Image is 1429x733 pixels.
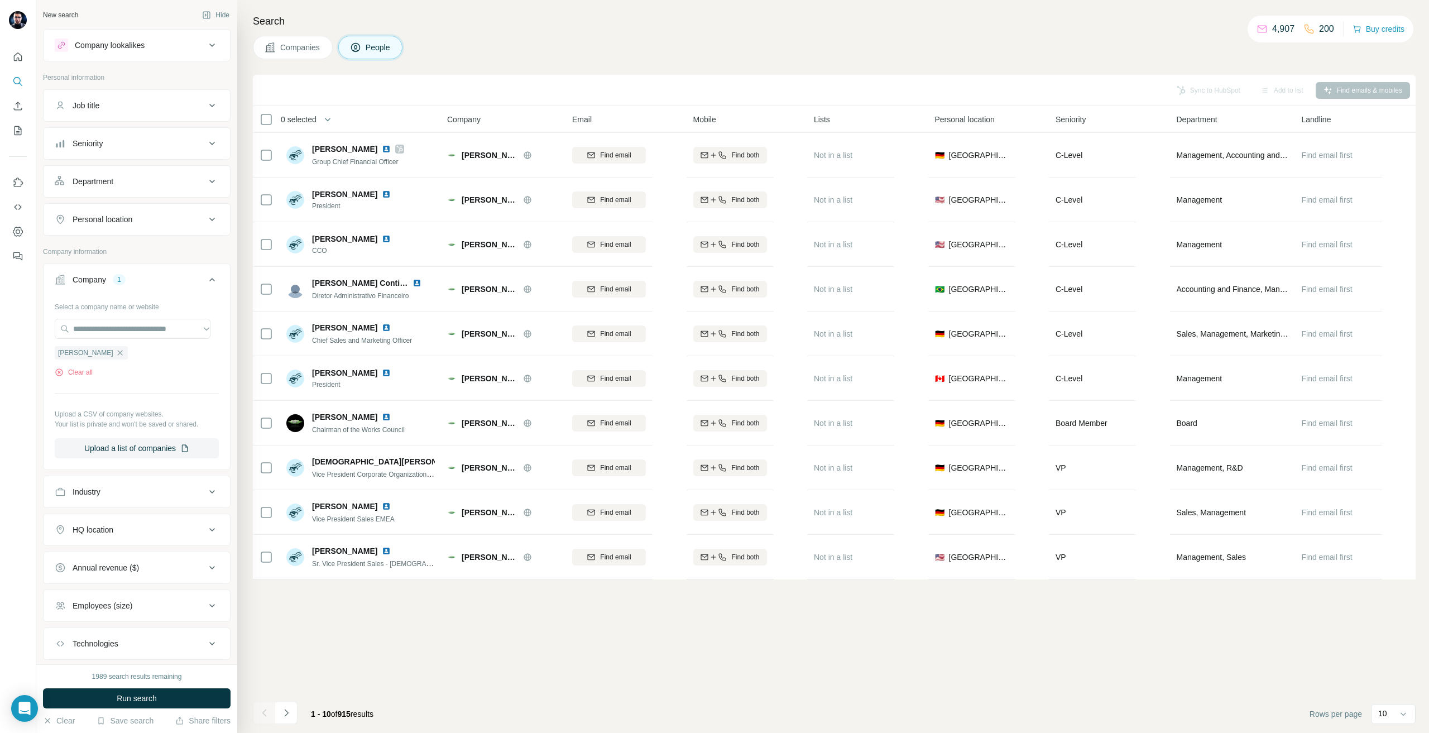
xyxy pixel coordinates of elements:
[1302,195,1353,204] span: Find email first
[312,411,377,423] span: [PERSON_NAME]
[949,328,1009,339] span: [GEOGRAPHIC_DATA]
[935,150,944,161] span: 🇩🇪
[55,438,219,458] button: Upload a list of companies
[312,501,377,512] span: [PERSON_NAME]
[286,325,304,343] img: Avatar
[1177,418,1197,429] span: Board
[73,486,100,497] div: Industry
[462,239,517,250] span: [PERSON_NAME]
[1056,463,1066,472] span: VP
[1177,239,1222,250] span: Management
[44,630,230,657] button: Technologies
[731,507,759,518] span: Find both
[1056,114,1086,125] span: Seniority
[949,552,1009,563] span: [GEOGRAPHIC_DATA]
[312,515,395,523] span: Vice President Sales EMEA
[9,121,27,141] button: My lists
[814,508,852,517] span: Not in a list
[73,524,113,535] div: HQ location
[1177,284,1288,295] span: Accounting and Finance, Management
[1056,553,1066,562] span: VP
[600,284,631,294] span: Find email
[731,552,759,562] span: Find both
[286,146,304,164] img: Avatar
[1056,240,1082,249] span: C-Level
[1302,151,1353,160] span: Find email first
[11,695,38,722] div: Open Intercom Messenger
[281,114,317,125] span: 0 selected
[55,367,93,377] button: Clear all
[73,138,103,149] div: Seniority
[73,214,132,225] div: Personal location
[693,415,767,432] button: Find both
[572,415,646,432] button: Find email
[9,246,27,266] button: Feedback
[43,247,231,257] p: Company information
[572,504,646,521] button: Find email
[43,715,75,726] button: Clear
[280,42,321,53] span: Companies
[312,246,404,256] span: CCO
[600,552,631,562] span: Find email
[693,191,767,208] button: Find both
[338,710,351,718] span: 915
[382,145,391,154] img: LinkedIn logo
[814,285,852,294] span: Not in a list
[447,463,456,472] img: Logo of Bitzer
[366,42,391,53] span: People
[1056,285,1082,294] span: C-Level
[462,507,517,518] span: [PERSON_NAME]
[9,11,27,29] img: Avatar
[731,373,759,384] span: Find both
[572,549,646,566] button: Find email
[311,710,373,718] span: results
[1056,508,1066,517] span: VP
[814,553,852,562] span: Not in a list
[1302,114,1331,125] span: Landline
[1056,329,1082,338] span: C-Level
[331,710,338,718] span: of
[572,281,646,298] button: Find email
[600,239,631,250] span: Find email
[312,337,412,344] span: Chief Sales and Marketing Officer
[814,374,852,383] span: Not in a list
[73,176,113,187] div: Department
[382,368,391,377] img: LinkedIn logo
[1177,328,1288,339] span: Sales, Management, Marketing and Advertising
[600,150,631,160] span: Find email
[117,693,157,704] span: Run search
[382,413,391,421] img: LinkedIn logo
[814,151,852,160] span: Not in a list
[935,328,944,339] span: 🇩🇪
[572,191,646,208] button: Find email
[693,504,767,521] button: Find both
[949,284,1009,295] span: [GEOGRAPHIC_DATA]
[693,459,767,476] button: Find both
[447,114,481,125] span: Company
[935,462,944,473] span: 🇩🇪
[413,279,421,288] img: LinkedIn logo
[194,7,237,23] button: Hide
[693,325,767,342] button: Find both
[447,553,456,562] img: Logo of Bitzer
[43,10,78,20] div: New search
[1272,22,1294,36] p: 4,907
[312,367,377,379] span: [PERSON_NAME]
[1302,374,1353,383] span: Find email first
[447,195,456,204] img: Logo of Bitzer
[814,419,852,428] span: Not in a list
[312,279,409,288] span: [PERSON_NAME] Contieri
[949,373,1009,384] span: [GEOGRAPHIC_DATA]
[312,189,377,200] span: [PERSON_NAME]
[1310,708,1362,720] span: Rows per page
[731,329,759,339] span: Find both
[693,281,767,298] button: Find both
[572,459,646,476] button: Find email
[600,463,631,473] span: Find email
[1302,553,1353,562] span: Find email first
[286,459,304,477] img: Avatar
[43,73,231,83] p: Personal information
[572,236,646,253] button: Find email
[600,195,631,205] span: Find email
[312,545,377,557] span: [PERSON_NAME]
